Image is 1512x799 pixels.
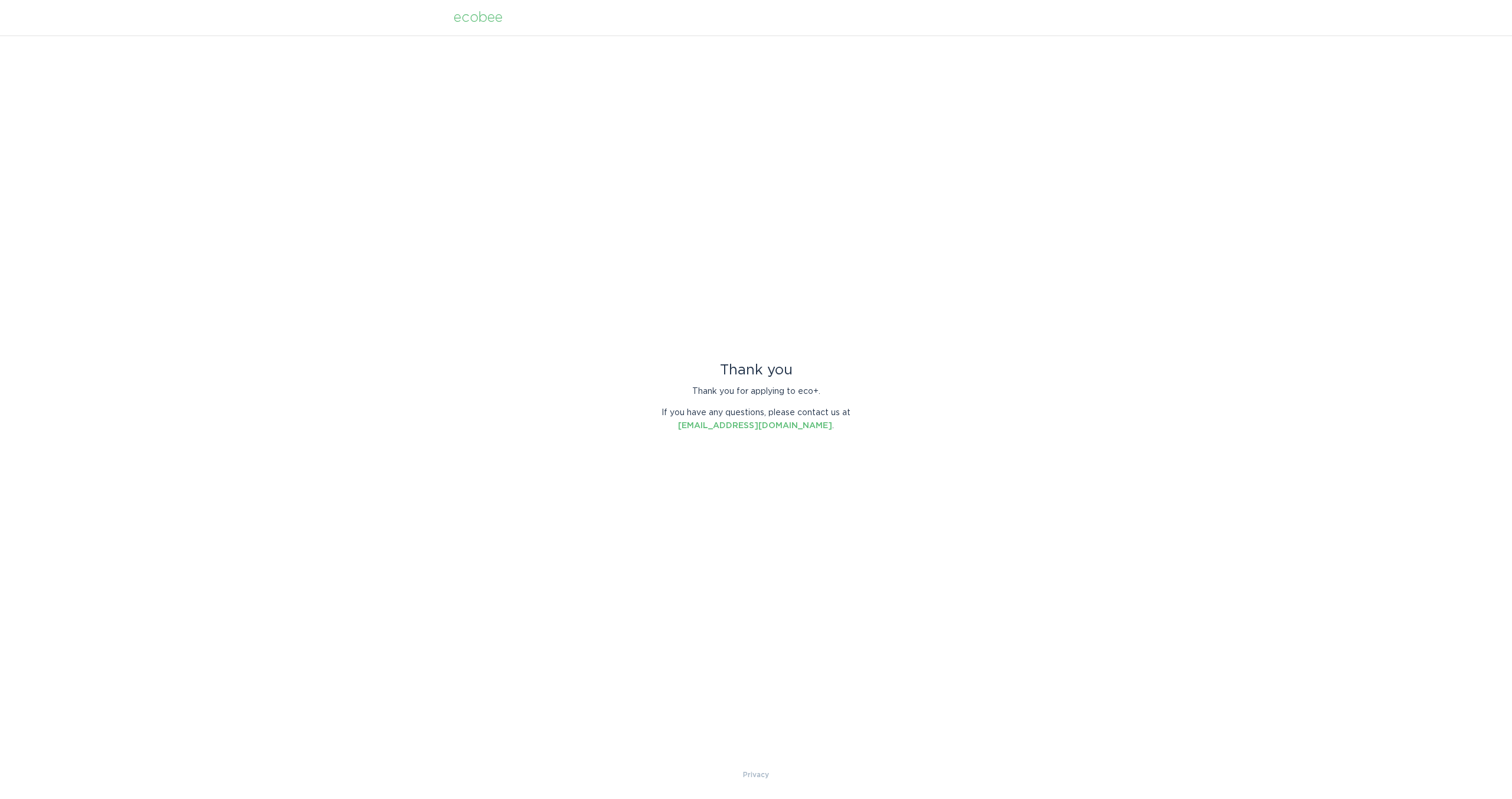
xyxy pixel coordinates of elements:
[743,768,769,781] a: Privacy Policy & Terms of Use
[678,422,832,430] a: [EMAIL_ADDRESS][DOMAIN_NAME]
[653,385,859,398] p: Thank you for applying to eco+.
[653,406,859,432] p: If you have any questions, please contact us at .
[454,11,503,24] div: ecobee
[653,364,859,377] div: Thank you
